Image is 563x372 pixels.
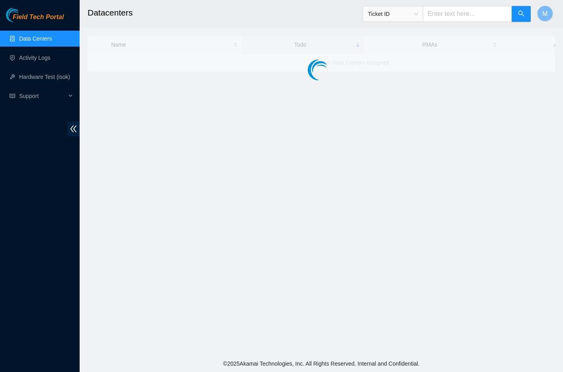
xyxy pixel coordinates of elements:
[19,35,52,42] a: Data Centers
[537,6,553,22] button: M
[80,355,563,372] footer: © 2025 Akamai Technologies, Inc. All Rights Reserved. Internal and Confidential.
[10,93,15,99] span: read
[368,8,418,20] span: Ticket ID
[518,10,524,18] span: search
[19,88,66,104] span: Support
[19,74,70,80] a: Hardware Test (isok)
[13,14,64,21] span: Field Tech Portal
[6,8,40,22] img: Akamai Technologies
[542,9,547,19] span: M
[19,55,51,61] a: Activity Logs
[512,6,531,22] button: search
[6,14,64,25] a: Akamai TechnologiesField Tech Portal
[67,121,80,136] span: double-left
[423,6,512,22] input: Enter text here...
